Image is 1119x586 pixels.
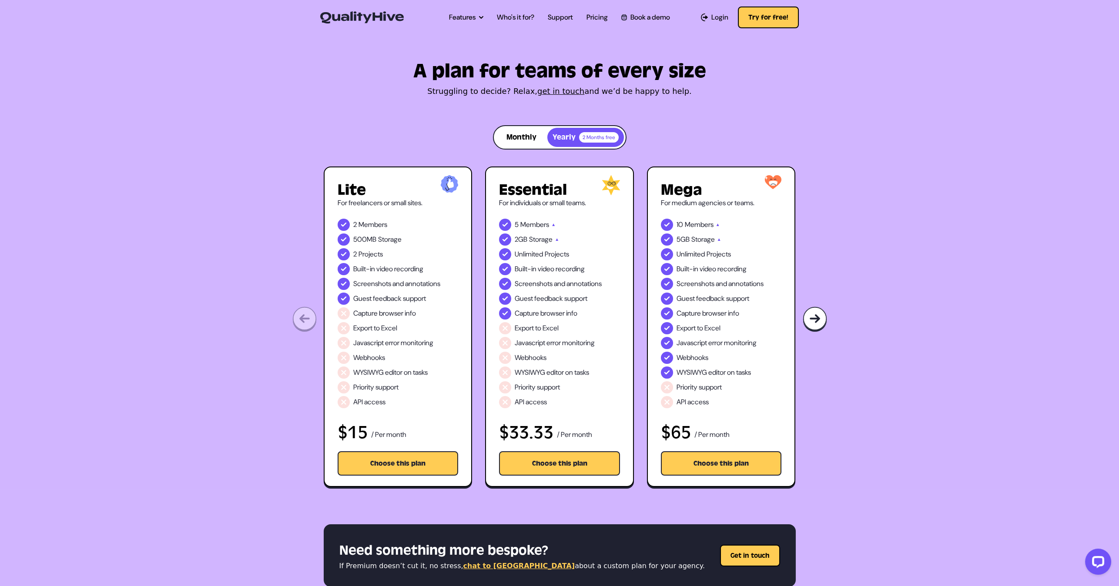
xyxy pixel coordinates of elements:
span: API access [677,397,709,407]
p: / Per month [371,430,406,442]
img: QualityHive - Bug Tracking Tool [320,11,404,23]
button: Monthly [496,128,547,147]
span: Built-in video recording [677,264,747,274]
h2: Essential [499,182,620,198]
img: Bug tracking tool [803,306,827,332]
span: Priority support [353,382,399,393]
a: get in touch [537,87,584,96]
p: For medium agencies or teams. [661,198,782,208]
span: Screenshots and annotations [677,279,764,289]
span: Webhooks [353,353,385,363]
span: WYSIWYG editor on tasks [353,367,428,378]
img: Book a QualityHive Demo [621,14,627,20]
span: API access [353,397,385,407]
p: / Per month [557,430,592,442]
span: Export to Excel [515,323,559,333]
span: Storage [691,234,715,245]
span: ▲ [555,234,559,245]
span: 2 [353,220,357,230]
span: Members [685,220,714,230]
span: Guest feedback support [515,293,587,304]
span: 2GB [515,234,527,245]
span: ▲ [716,220,720,230]
span: 5 [515,220,519,230]
span: Storage [529,234,553,245]
span: Members [358,220,387,230]
h2: Mega [661,182,782,198]
span: Projects [358,249,383,260]
a: Get in touch [720,551,780,559]
span: Screenshots and annotations [515,279,602,289]
span: Storage [378,234,402,245]
button: Try for free! [738,7,799,28]
span: 5GB [677,234,690,245]
p: If Premium doesn’t cut it, no stress, about a custom plan for your agency. [339,561,705,571]
span: 2 [353,249,357,260]
span: Guest feedback support [677,293,749,304]
a: Book a demo [621,12,670,23]
h3: $65 [661,423,691,442]
span: 10 [677,220,683,230]
a: Login [701,12,728,23]
span: 2 Months free [579,132,619,143]
span: WYSIWYG editor on tasks [515,367,589,378]
h3: $15 [338,423,368,442]
p: / Per month [694,430,730,442]
h1: A plan for teams of every size [324,63,796,79]
span: Javascript error monitoring [515,338,595,348]
span: Screenshots and annotations [353,279,440,289]
span: Webhooks [515,353,546,363]
h3: $33.33 [499,423,553,442]
span: Capture browser info [677,308,739,319]
span: Export to Excel [677,323,720,333]
a: Support [548,12,573,23]
span: Javascript error monitoring [677,338,757,348]
span: Guest feedback support [353,293,426,304]
h2: Lite [338,182,459,198]
span: Unlimited [677,249,705,260]
a: chat to [GEOGRAPHIC_DATA] [463,562,575,570]
span: ▲ [551,220,556,230]
span: Login [711,12,728,23]
a: Pricing [586,12,608,23]
button: Choose this plan [499,451,620,476]
span: Unlimited [515,249,543,260]
iframe: LiveChat chat widget [1078,545,1115,582]
a: Features [449,12,483,23]
h3: Need something more bespoke? [339,540,705,561]
span: WYSIWYG editor on tasks [677,367,751,378]
span: Capture browser info [353,308,416,319]
span: Built-in video recording [515,264,585,274]
span: Priority support [515,382,560,393]
span: Webhooks [677,353,708,363]
span: Projects [545,249,569,260]
span: ▲ [717,234,721,245]
span: Priority support [677,382,722,393]
span: API access [515,397,547,407]
button: Choose this plan [338,451,459,476]
p: Struggling to decide? Relax, and we’d be happy to help. [324,85,796,97]
span: 500MB [353,234,376,245]
span: Members [520,220,549,230]
button: Choose this plan [661,451,782,476]
span: Projects [707,249,731,260]
a: Who's it for? [497,12,534,23]
span: Built-in video recording [353,264,423,274]
span: Capture browser info [515,308,577,319]
span: Export to Excel [353,323,397,333]
p: For individuals or small teams. [499,198,620,208]
button: Get in touch [720,545,780,566]
span: Javascript error monitoring [353,338,433,348]
p: For freelancers or small sites. [338,198,459,208]
button: Yearly [547,128,624,147]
